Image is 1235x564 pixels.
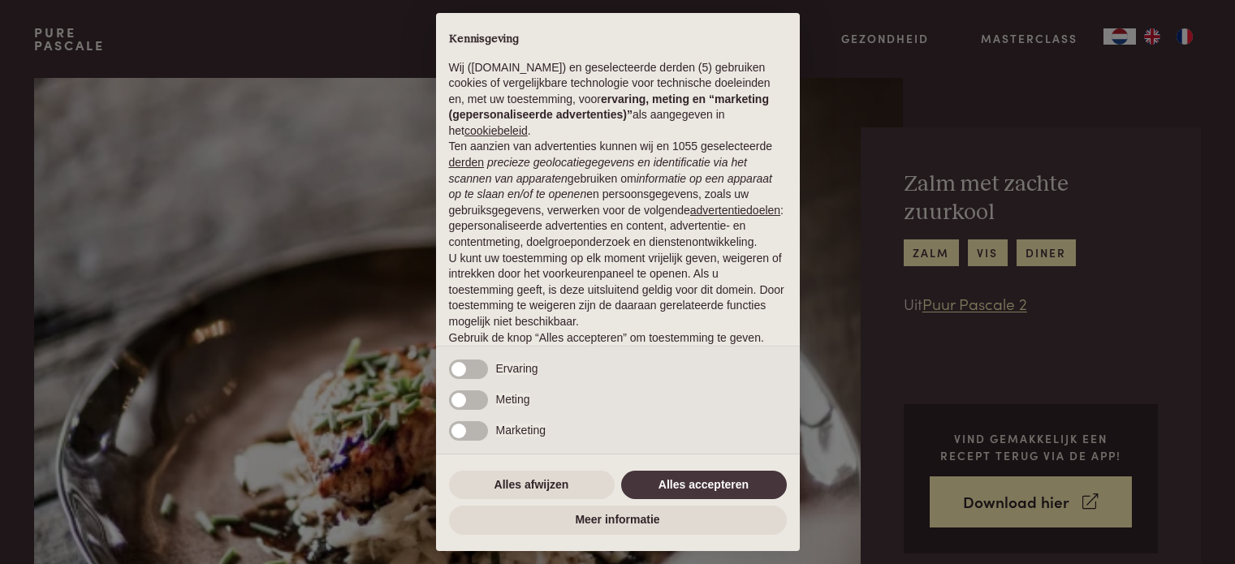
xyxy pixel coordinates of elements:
p: U kunt uw toestemming op elk moment vrijelijk geven, weigeren of intrekken door het voorkeurenpan... [449,251,787,330]
p: Wij ([DOMAIN_NAME]) en geselecteerde derden (5) gebruiken cookies of vergelijkbare technologie vo... [449,60,787,140]
p: Gebruik de knop “Alles accepteren” om toestemming te geven. Gebruik de knop “Alles afwijzen” om d... [449,330,787,378]
p: Ten aanzien van advertenties kunnen wij en 1055 geselecteerde gebruiken om en persoonsgegevens, z... [449,139,787,250]
a: cookiebeleid [464,124,528,137]
em: precieze geolocatiegegevens en identificatie via het scannen van apparaten [449,156,747,185]
button: Meer informatie [449,506,787,535]
strong: ervaring, meting en “marketing (gepersonaliseerde advertenties)” [449,93,769,122]
span: Marketing [496,424,546,437]
button: advertentiedoelen [690,203,780,219]
em: informatie op een apparaat op te slaan en/of te openen [449,172,773,201]
button: Alles afwijzen [449,471,615,500]
button: derden [449,155,485,171]
span: Meting [496,393,530,406]
h2: Kennisgeving [449,32,787,47]
span: Ervaring [496,362,538,375]
button: Alles accepteren [621,471,787,500]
